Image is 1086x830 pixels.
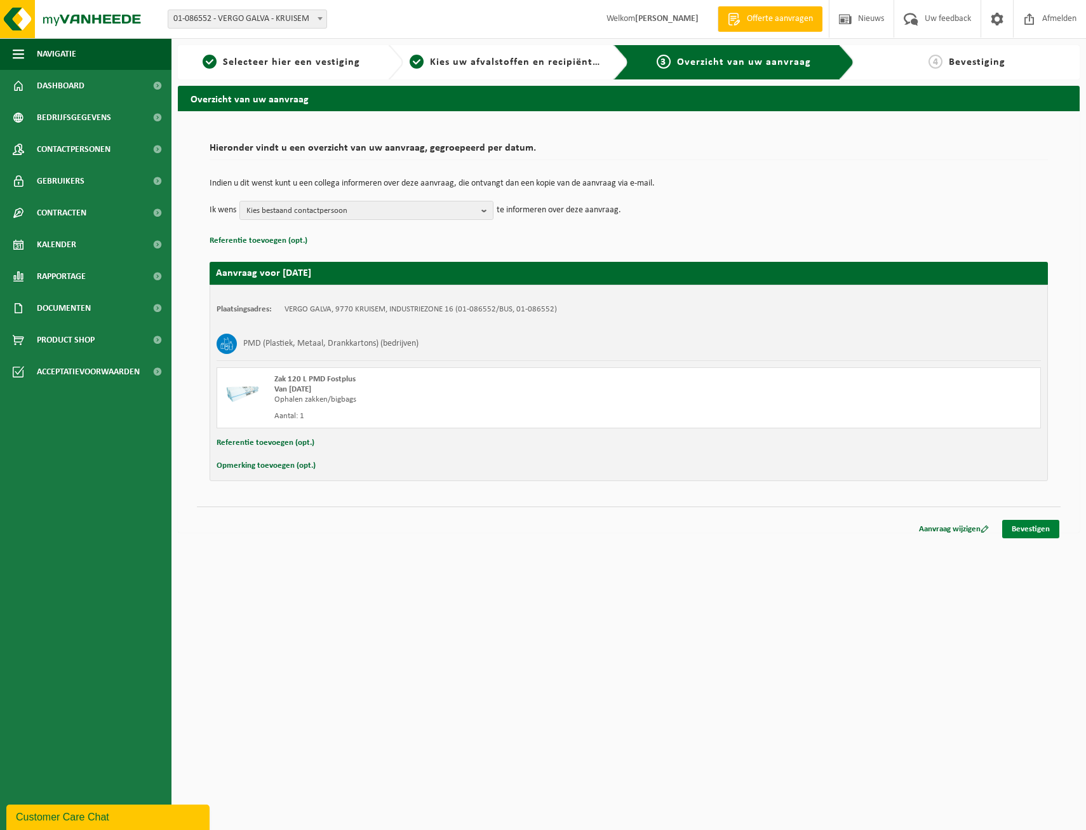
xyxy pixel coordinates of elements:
iframe: chat widget [6,802,212,830]
span: Dashboard [37,70,84,102]
span: 4 [928,55,942,69]
img: LP-SK-00120-HPE-11.png [224,374,262,412]
span: Offerte aanvragen [744,13,816,25]
div: Ophalen zakken/bigbags [274,395,680,405]
span: Selecteer hier een vestiging [223,57,360,67]
span: 01-086552 - VERGO GALVA - KRUISEM [168,10,326,28]
span: Navigatie [37,38,76,70]
td: VERGO GALVA, 9770 KRUISEM, INDUSTRIEZONE 16 (01-086552/BUS, 01-086552) [285,304,557,315]
button: Kies bestaand contactpersoon [239,201,493,220]
strong: [PERSON_NAME] [635,14,699,24]
span: 01-086552 - VERGO GALVA - KRUISEM [168,10,327,29]
span: Documenten [37,292,91,324]
strong: Van [DATE] [274,385,311,393]
span: Contracten [37,197,86,229]
span: Contactpersonen [37,133,111,165]
span: Overzicht van uw aanvraag [677,57,811,67]
strong: Plaatsingsadres: [217,305,272,313]
span: 3 [657,55,671,69]
a: 1Selecteer hier een vestiging [184,55,378,70]
span: 2 [410,55,424,69]
a: Aanvraag wijzigen [909,520,998,538]
a: Bevestigen [1002,520,1059,538]
button: Referentie toevoegen (opt.) [217,435,314,451]
span: 1 [203,55,217,69]
span: Gebruikers [37,165,84,197]
h2: Overzicht van uw aanvraag [178,86,1080,111]
button: Referentie toevoegen (opt.) [210,233,307,249]
h2: Hieronder vindt u een overzicht van uw aanvraag, gegroepeerd per datum. [210,143,1048,160]
p: Ik wens [210,201,236,220]
a: Offerte aanvragen [718,6,822,32]
span: Kies uw afvalstoffen en recipiënten [430,57,605,67]
span: Bedrijfsgegevens [37,102,111,133]
a: 2Kies uw afvalstoffen en recipiënten [410,55,603,70]
span: Zak 120 L PMD Fostplus [274,375,356,383]
p: Indien u dit wenst kunt u een collega informeren over deze aanvraag, die ontvangt dan een kopie v... [210,179,1048,188]
div: Aantal: 1 [274,411,680,421]
span: Rapportage [37,261,86,292]
p: te informeren over deze aanvraag. [497,201,621,220]
span: Kalender [37,229,76,261]
span: Kies bestaand contactpersoon [246,201,476,221]
span: Bevestiging [949,57,1005,67]
button: Opmerking toevoegen (opt.) [217,458,316,474]
strong: Aanvraag voor [DATE] [216,268,311,278]
h3: PMD (Plastiek, Metaal, Drankkartons) (bedrijven) [243,334,419,354]
span: Product Shop [37,324,95,356]
span: Acceptatievoorwaarden [37,356,140,388]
